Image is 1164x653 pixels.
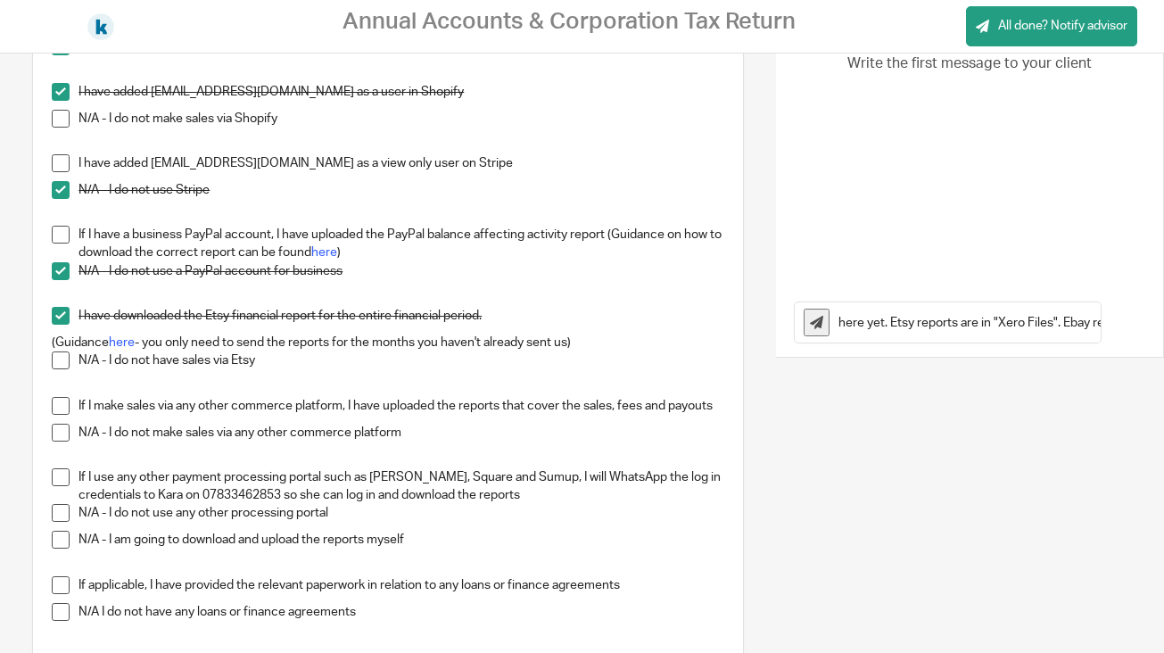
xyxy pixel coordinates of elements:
[52,334,724,351] p: (Guidance - you only need to send the reports for the months you haven't already sent us)
[78,110,724,128] p: N/A - I do not make sales via Shopify
[109,336,135,349] a: here
[847,54,1092,74] span: Write the first message to your client
[78,531,724,549] p: N/A - I am going to download and upload the reports myself
[78,181,724,199] p: N/A - I do not use Stripe
[78,262,724,280] p: N/A - I do not use a PayPal account for business
[78,307,724,325] p: I have downloaded the Etsy financial report for the entire financial period.
[343,8,796,36] h2: Annual Accounts & Corporation Tax Return
[78,576,724,594] p: If applicable, I have provided the relevant paperwork in relation to any loans or finance agreements
[78,504,724,522] p: N/A - I do not use any other processing portal
[78,226,724,262] p: If I have a business PayPal account, I have uploaded the PayPal balance affecting activity report...
[78,468,724,505] p: If I use any other payment processing portal such as [PERSON_NAME], Square and Sumup, I will What...
[78,154,724,172] p: I have added [EMAIL_ADDRESS][DOMAIN_NAME] as a view only user on Stripe
[78,603,724,621] p: N/A I do not have any loans or finance agreements
[998,17,1127,35] span: All done? Notify advisor
[78,397,724,415] p: If I make sales via any other commerce platform, I have uploaded the reports that cover the sales...
[78,351,724,369] p: N/A - I do not have sales via Etsy
[966,6,1137,46] a: All done? Notify advisor
[78,83,724,101] p: I have added [EMAIL_ADDRESS][DOMAIN_NAME] as a user in Shopify
[87,13,114,40] img: Blue%20icon.png
[311,246,337,259] a: here
[78,424,724,442] p: N/A - I do not make sales via any other commerce platform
